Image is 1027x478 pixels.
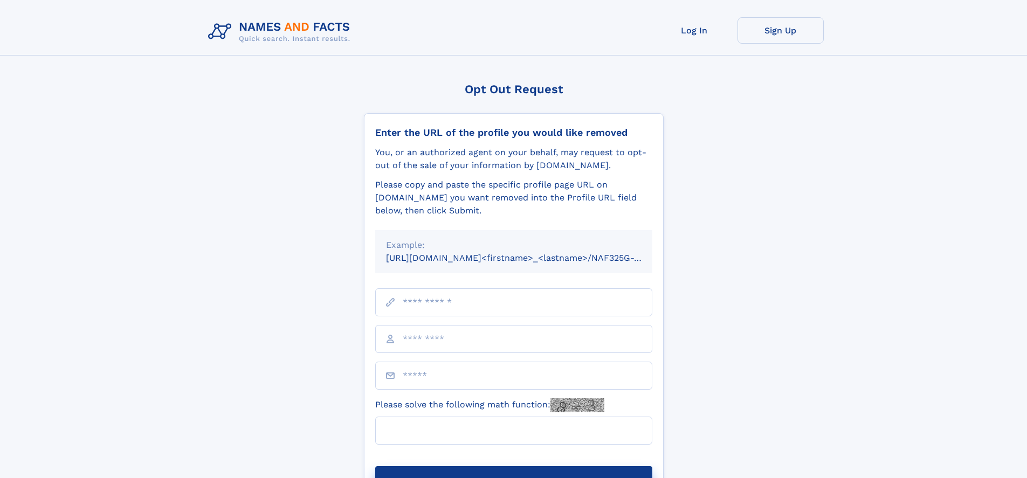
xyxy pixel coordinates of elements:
[386,253,673,263] small: [URL][DOMAIN_NAME]<firstname>_<lastname>/NAF325G-xxxxxxxx
[386,239,642,252] div: Example:
[375,146,652,172] div: You, or an authorized agent on your behalf, may request to opt-out of the sale of your informatio...
[364,82,664,96] div: Opt Out Request
[651,17,737,44] a: Log In
[737,17,824,44] a: Sign Up
[204,17,359,46] img: Logo Names and Facts
[375,127,652,138] div: Enter the URL of the profile you would like removed
[375,178,652,217] div: Please copy and paste the specific profile page URL on [DOMAIN_NAME] you want removed into the Pr...
[375,398,604,412] label: Please solve the following math function:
